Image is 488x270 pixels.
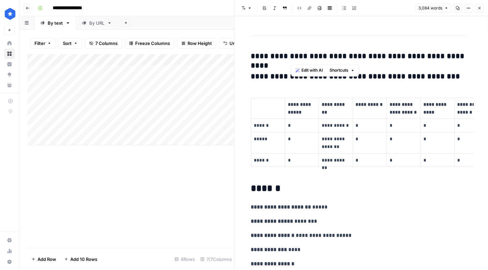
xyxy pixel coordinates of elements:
[4,8,16,20] img: ConsumerAffairs Logo
[177,38,216,49] button: Row Height
[38,256,56,263] span: Add Row
[418,5,442,11] span: 3,084 words
[125,38,174,49] button: Freeze Columns
[34,16,76,30] a: By text
[48,20,63,26] div: By text
[330,68,349,74] span: Shortcuts
[4,246,15,256] a: Usage
[219,38,245,49] button: Undo
[4,69,15,80] a: Opportunities
[4,80,15,91] a: Your Data
[95,40,118,47] span: 7 Columns
[4,256,15,267] button: Help + Support
[27,254,60,265] button: Add Row
[293,66,326,75] button: Edit with AI
[60,254,101,265] button: Add 10 Rows
[30,38,56,49] button: Filter
[198,254,235,265] div: 7/7 Columns
[135,40,170,47] span: Freeze Columns
[415,4,452,13] button: 3,084 words
[85,38,122,49] button: 7 Columns
[34,40,45,47] span: Filter
[89,20,104,26] div: By URL
[4,48,15,59] a: Browse
[4,59,15,70] a: Insights
[58,38,82,49] button: Sort
[4,38,15,49] a: Home
[302,68,323,74] span: Edit with AI
[76,16,118,30] a: By URL
[4,235,15,246] a: Settings
[327,66,358,75] button: Shortcuts
[229,40,241,47] span: Undo
[172,254,198,265] div: 6 Rows
[4,5,15,22] button: Workspace: ConsumerAffairs
[188,40,212,47] span: Row Height
[63,40,72,47] span: Sort
[70,256,97,263] span: Add 10 Rows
